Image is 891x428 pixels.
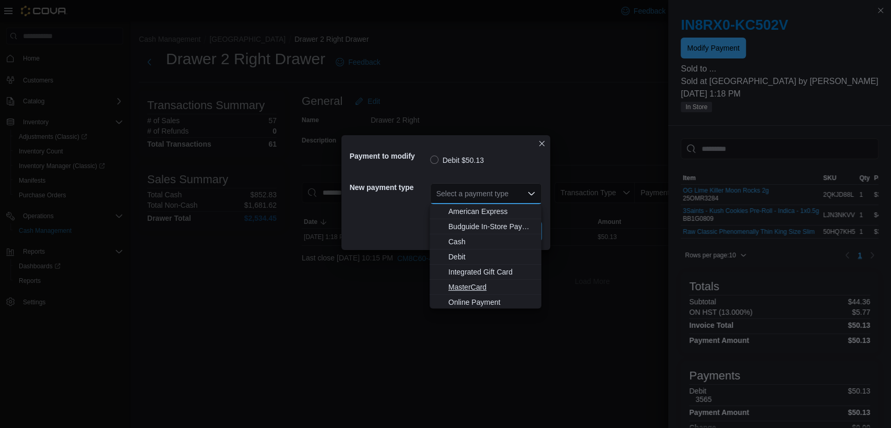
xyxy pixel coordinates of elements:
button: Cash [430,234,541,249]
button: Debit [430,249,541,265]
span: American Express [448,206,535,217]
button: American Express [430,204,541,219]
span: Integrated Gift Card [448,267,535,277]
button: Closes this modal window [536,137,548,150]
div: Choose from the following options [430,204,541,325]
span: Budguide In-Store Payment [448,221,535,232]
h5: New payment type [350,177,428,198]
label: Debit $50.13 [430,154,484,167]
button: Close list of options [527,189,536,198]
input: Accessible screen reader label [436,187,437,200]
button: Online Payment [430,295,541,310]
span: MasterCard [448,282,535,292]
h5: Payment to modify [350,146,428,167]
button: Budguide In-Store Payment [430,219,541,234]
button: MasterCard [430,280,541,295]
span: Debit [448,252,535,262]
span: Cash [448,236,535,247]
button: Integrated Gift Card [430,265,541,280]
span: Online Payment [448,297,535,307]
